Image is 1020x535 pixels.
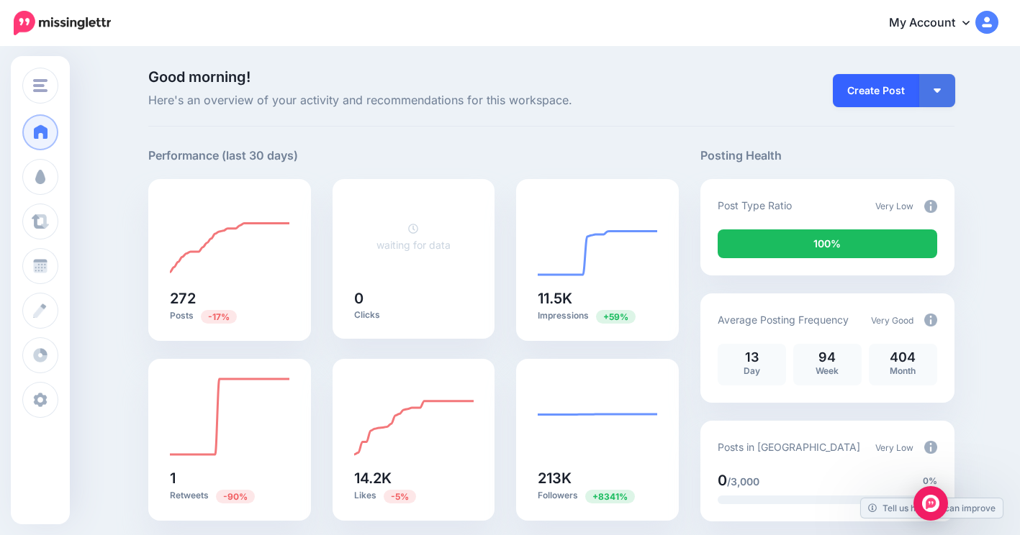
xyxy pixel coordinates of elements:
p: 13 [725,351,779,364]
span: Previous period: 15K [384,490,416,503]
span: Good morning! [148,68,251,86]
p: 404 [876,351,930,364]
img: info-circle-grey.png [924,441,937,454]
span: Previous period: 7.23K [596,310,636,324]
span: 0% [923,474,937,488]
span: 0 [718,472,727,489]
p: Impressions [538,309,657,323]
a: My Account [875,6,998,41]
p: Posts [170,309,289,323]
p: Clicks [354,309,474,321]
a: Create Post [833,74,919,107]
p: Post Type Ratio [718,197,792,214]
img: info-circle-grey.png [924,200,937,213]
span: /3,000 [727,475,759,488]
h5: Performance (last 30 days) [148,147,298,165]
span: Day [744,365,760,376]
p: Posts in [GEOGRAPHIC_DATA] [718,439,860,455]
p: 94 [800,351,854,364]
span: Very Low [875,201,913,211]
img: arrow-down-white.png [934,88,941,93]
div: Open Intercom Messenger [913,486,948,521]
p: Likes [354,489,474,503]
span: Previous period: 327 [201,310,237,324]
img: Missinglettr [14,11,111,35]
p: Followers [538,489,657,503]
a: Tell us how we can improve [861,498,1003,518]
h5: 14.2K [354,471,474,485]
p: Average Posting Frequency [718,311,849,328]
span: Very Good [871,315,913,326]
a: waiting for data [376,222,451,251]
span: Here's an overview of your activity and recommendations for this workspace. [148,91,679,110]
span: Previous period: 2.52K [585,490,635,503]
div: 100% of your posts in the last 30 days were manually created (i.e. were not from Drip Campaigns o... [718,229,937,258]
h5: 272 [170,291,289,306]
h5: 213K [538,471,657,485]
span: Month [890,365,916,376]
img: menu.png [33,79,48,92]
h5: 1 [170,471,289,485]
p: Retweets [170,489,289,503]
h5: Posting Health [700,147,954,165]
img: info-circle-grey.png [924,314,937,326]
h5: 11.5K [538,291,657,306]
span: Previous period: 10 [216,490,255,503]
span: Very Low [875,442,913,453]
h5: 0 [354,291,474,306]
span: Week [816,365,839,376]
